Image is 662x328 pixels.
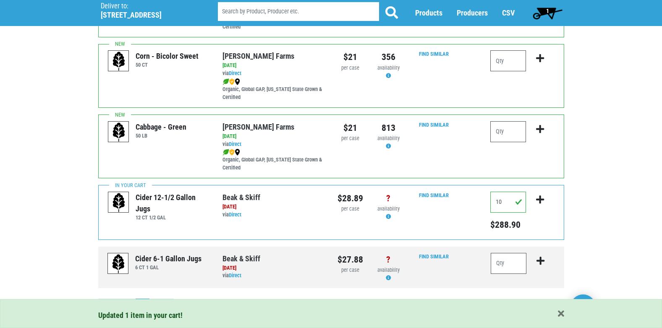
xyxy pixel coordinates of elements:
a: Beak & Skiff [222,254,260,263]
p: Deliver to: [101,2,196,10]
img: leaf-e5c59151409436ccce96b2ca1b28e03c.png [222,78,229,85]
div: Updated 1 item in your cart! [98,310,564,321]
div: 813 [376,121,401,135]
img: placeholder-variety-43d6402dacf2d531de610a020419775a.svg [108,253,129,274]
a: Find Similar [419,253,449,260]
a: Find Similar [419,122,449,128]
img: placeholder-variety-43d6402dacf2d531de610a020419775a.svg [108,192,129,213]
div: per case [338,205,363,213]
span: availability [377,65,400,71]
div: Cabbage - Green [136,121,186,133]
h6: 50 CT [136,62,199,68]
div: $28.89 [338,192,363,205]
h6: 6 CT 1 GAL [135,264,201,271]
input: Search by Product, Producer etc. [218,3,379,21]
div: $21 [338,121,363,135]
a: Beak & Skiff [222,193,260,202]
div: ? [376,253,401,266]
a: Direct [229,70,241,76]
div: per case [338,135,363,143]
div: Organic, Global GAP, [US_STATE] State Grown & Certified [222,78,324,102]
div: via [222,141,324,148]
a: Direct [229,141,241,147]
a: [PERSON_NAME] Farms [222,122,294,131]
img: leaf-e5c59151409436ccce96b2ca1b28e03c.png [222,149,229,156]
h5: [STREET_ADDRESS] [101,10,196,20]
div: ? [376,192,401,205]
img: placeholder-variety-43d6402dacf2d531de610a020419775a.svg [108,51,129,72]
a: Direct [229,272,241,279]
div: 356 [376,50,401,64]
div: Availability may be subject to change. [376,205,401,221]
div: via [222,211,324,219]
input: Qty [490,192,526,213]
h6: 50 LB [136,133,186,139]
div: $27.88 [338,253,363,266]
div: per case [338,266,363,274]
div: [DATE] [222,133,324,141]
span: 1 [546,8,549,14]
div: [DATE] [222,62,324,70]
span: availability [377,206,400,212]
img: placeholder-variety-43d6402dacf2d531de610a020419775a.svg [108,122,129,143]
a: Find Similar [419,51,449,57]
span: availability [377,267,400,273]
div: per case [338,64,363,72]
div: [DATE] [222,203,324,211]
div: Cider 12-1/2 Gallon Jugs [136,192,210,214]
img: safety-e55c860ca8c00a9c171001a62a92dabd.png [229,149,235,156]
h5: Total price [490,219,526,230]
input: Qty [490,50,526,71]
a: CSV [502,9,515,18]
img: map_marker-0e94453035b3232a4d21701695807de9.png [235,149,240,156]
input: Qty [491,253,527,274]
div: Cider 6-1 Gallon Jugs [135,253,201,264]
div: via [222,70,324,78]
img: safety-e55c860ca8c00a9c171001a62a92dabd.png [229,78,235,85]
a: 1 [529,5,566,21]
a: Producers [457,9,488,18]
div: [DATE] [222,264,325,272]
div: via [222,272,325,280]
input: Qty [490,121,526,142]
div: Corn - Bicolor Sweet [136,50,199,62]
a: Products [415,9,442,18]
div: $21 [338,50,363,64]
img: map_marker-0e94453035b3232a4d21701695807de9.png [235,78,240,85]
div: Organic, Global GAP, [US_STATE] State Grown & Certified [222,148,324,172]
a: Direct [229,211,241,218]
span: availability [377,135,400,141]
a: Find Similar [419,192,449,198]
h6: 12 CT 1/2 GAL [136,214,210,221]
a: [PERSON_NAME] Farms [222,52,294,60]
